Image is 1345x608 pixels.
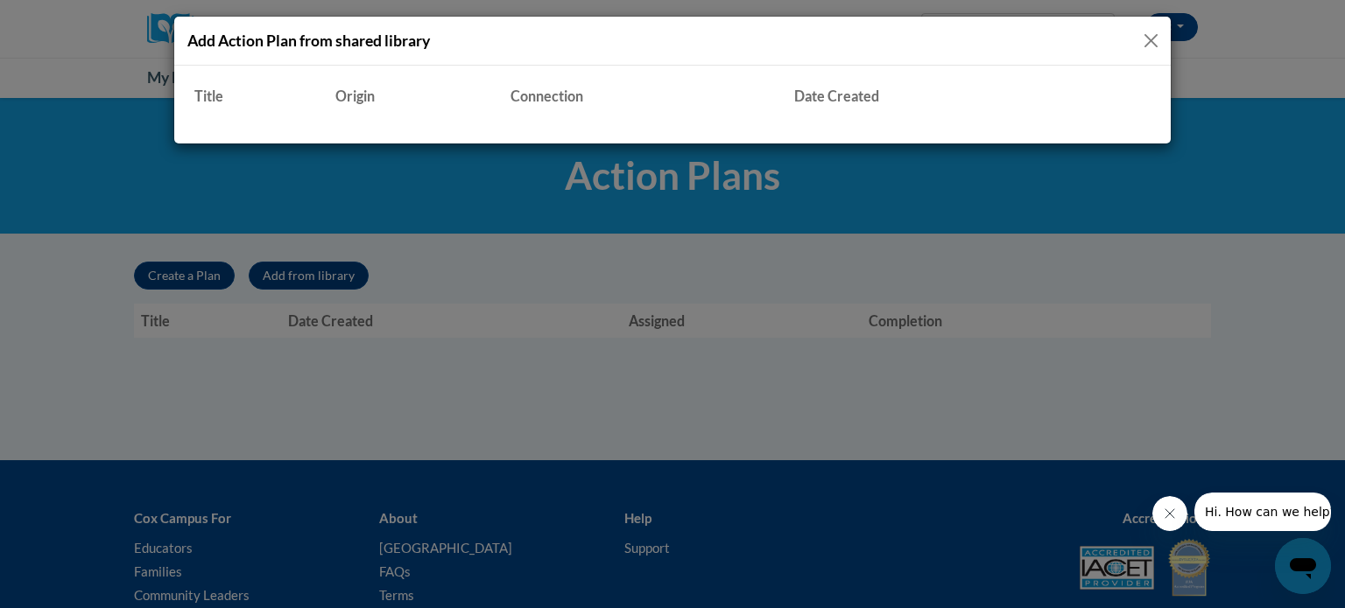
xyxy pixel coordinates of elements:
[1152,496,1187,531] iframe: Close message
[1194,493,1331,531] iframe: Message from company
[503,79,788,113] th: Connection
[187,31,430,50] span: Add Action Plan from shared library
[187,79,328,113] th: Title
[787,79,1111,113] th: Date Created
[328,79,503,113] th: Origin
[11,12,142,26] span: Hi. How can we help?
[1140,30,1162,52] button: Close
